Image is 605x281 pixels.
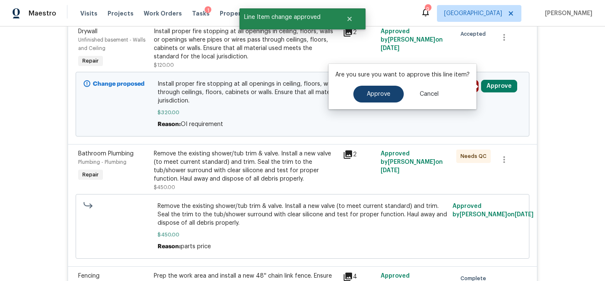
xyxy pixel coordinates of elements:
span: Unfinished basement - Walls and Ceiling [78,37,145,51]
span: Reason: [158,244,181,249]
span: Visits [80,9,97,18]
button: Cancel [406,86,452,102]
button: Approve [481,80,517,92]
div: Install proper fire stopping at all openings in ceiling, floors, walls or openings where pipes or... [154,27,338,61]
div: Remove the existing shower/tub trim & valve. Install a new valve (to meet current standard) and t... [154,150,338,183]
span: [DATE] [381,168,400,173]
span: Projects [108,9,134,18]
span: Approved by [PERSON_NAME] on [381,151,443,173]
span: Drywall [78,29,97,34]
button: Approve [353,86,404,102]
span: Remove the existing shower/tub trim & valve. Install a new valve (to meet current standard) and t... [158,202,448,227]
span: $120.00 [154,63,174,68]
div: 2 [343,150,376,160]
span: Reason: [158,121,181,127]
span: Needs QC [460,152,490,160]
span: parts price [181,244,211,249]
span: Maestro [29,9,56,18]
div: 2 [343,27,376,37]
span: Properties [220,9,253,18]
p: Are you sure you want to approve this line item? [335,71,470,79]
span: $320.00 [158,108,448,117]
span: [PERSON_NAME] [542,9,592,18]
span: $450.00 [158,231,448,239]
div: 9 [425,5,431,13]
span: Line Item change approved [239,8,336,26]
span: Accepted [460,30,489,38]
span: Fencing [78,273,100,279]
span: [GEOGRAPHIC_DATA] [444,9,502,18]
span: Repair [79,57,102,65]
div: 1 [205,6,211,15]
span: [DATE] [381,45,400,51]
span: Approved by [PERSON_NAME] on [452,203,534,218]
span: OI requirement [181,121,223,127]
b: Change proposed [93,81,145,87]
span: Install proper fire stopping at all openings in ceiling, floors, walls or openings where pipes or... [158,80,448,105]
span: Bathroom Plumbing [78,151,134,157]
span: Tasks [192,11,210,16]
span: Approved by [PERSON_NAME] on [381,29,443,51]
span: Cancel [420,91,439,97]
span: Repair [79,171,102,179]
span: Work Orders [144,9,182,18]
button: Close [336,11,363,27]
span: Approve [367,91,390,97]
span: $450.00 [154,185,175,190]
span: [DATE] [515,212,534,218]
span: Plumbing - Plumbing [78,160,126,165]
